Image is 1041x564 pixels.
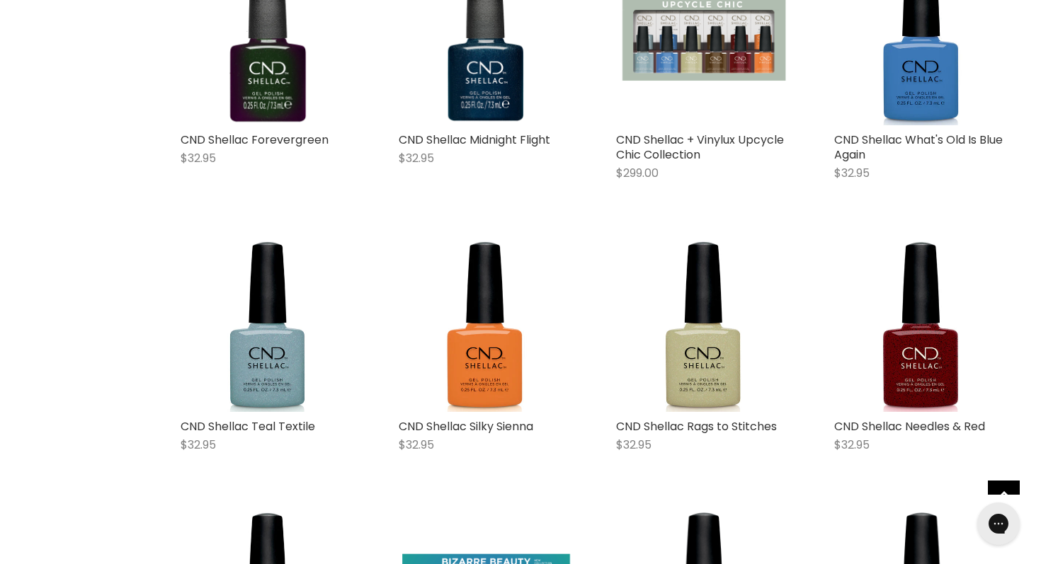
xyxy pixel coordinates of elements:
a: CND Shellac Forevergreen [181,132,329,148]
span: $32.95 [399,437,434,453]
a: CND Shellac Silky Sienna [399,418,533,434]
span: $32.95 [399,150,434,166]
span: $32.95 [181,437,216,453]
span: $32.95 [616,437,652,453]
img: CND Shellac Rags to Stitches [616,237,792,413]
a: CND Shellac Midnight Flight [399,132,550,148]
img: CND Shellac Teal Textile [181,237,356,413]
img: CND Shellac Needles & Red [834,237,1010,413]
span: $32.95 [834,437,870,453]
span: $32.95 [181,150,216,166]
a: CND Shellac What's Old Is Blue Again [834,132,1003,163]
iframe: Gorgias live chat messenger [970,497,1027,550]
span: $32.95 [834,165,870,181]
a: CND Shellac Rags to Stitches [616,418,777,434]
a: CND Shellac Teal Textile [181,418,315,434]
a: CND Shellac + Vinylux Upcycle Chic Collection [616,132,784,163]
a: CND Shellac Needles & Red [834,418,985,434]
img: CND Shellac Silky Sienna [399,237,574,413]
span: $299.00 [616,165,659,181]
